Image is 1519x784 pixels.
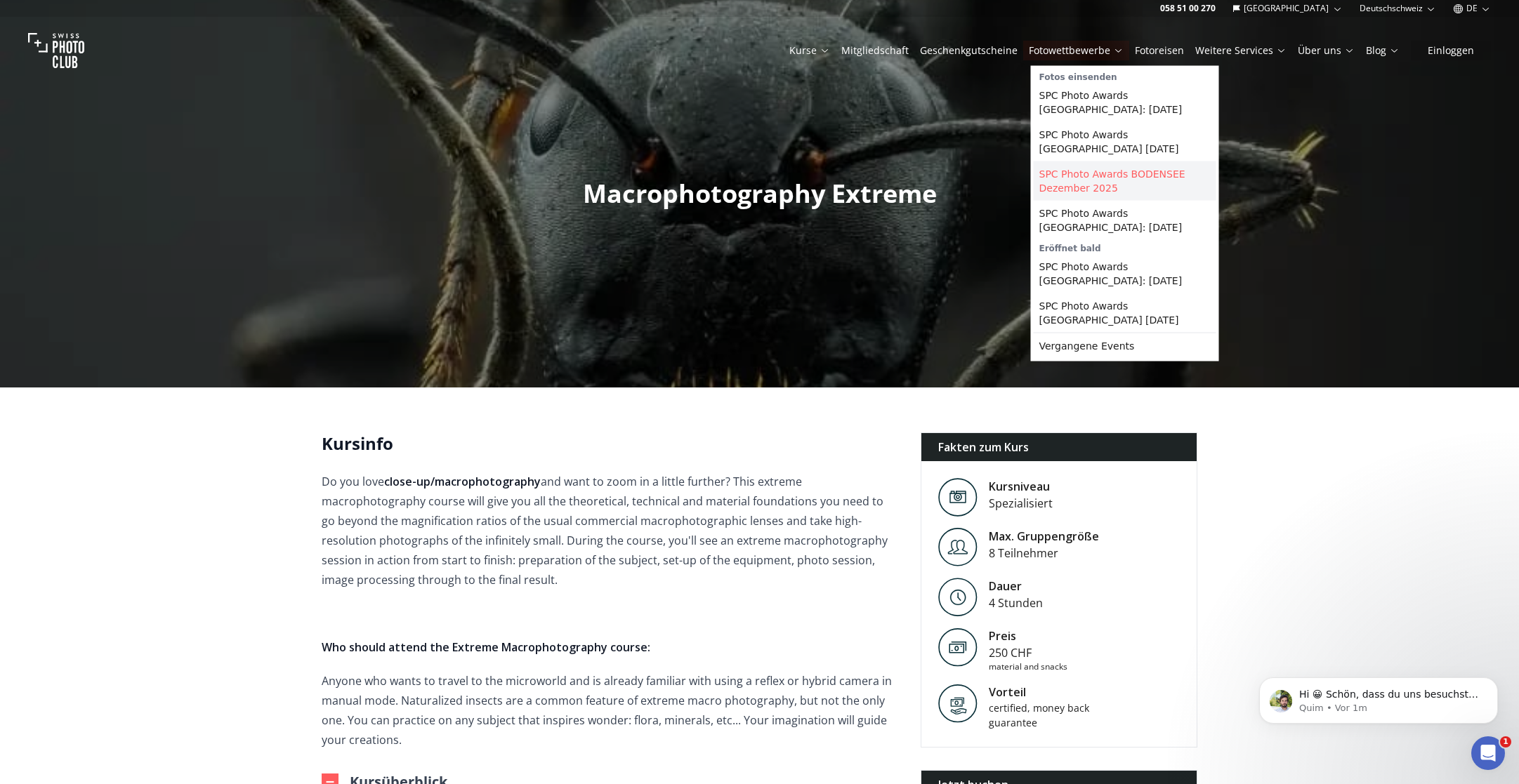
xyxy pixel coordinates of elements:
p: Do you love and want to zoom in a little further? This extreme macrophotography course will give ... [322,472,898,590]
button: Einloggen [1411,41,1491,60]
div: Fotos einsenden [1034,69,1216,83]
a: Fotowettbewerbe [1029,44,1124,58]
a: Kurse [789,44,830,58]
div: Spezialisiert [989,495,1053,512]
button: Weitere Services [1190,41,1292,60]
div: 250 CHF [989,644,1067,661]
a: 058 51 00 270 [1160,3,1216,14]
div: Fakten zum Kurs [921,433,1197,461]
div: Eröffnet bald [1034,240,1216,254]
span: Macrophotography Extreme [583,176,937,211]
div: material and snacks [989,661,1067,672]
div: certified, money back guarantee [989,700,1108,730]
span: 1 [1500,736,1511,748]
div: Vorteil [989,684,1108,700]
div: Dauer [989,578,1043,594]
iframe: Intercom live chat [1471,736,1505,770]
button: Blog [1360,41,1405,60]
a: Blog [1366,44,1400,58]
strong: close-up/macrophotography [384,474,541,489]
div: Preis [989,627,1067,644]
img: Level [938,578,978,616]
img: Level [938,528,978,566]
a: Mitgliedschaft [841,44,909,58]
button: Mitgliedschaft [836,41,914,60]
img: Level [938,478,978,517]
button: Fotowettbewerbe [1023,41,1129,60]
a: SPC Photo Awards [GEOGRAPHIC_DATA] [DATE] [1034,293,1216,333]
button: Über uns [1292,41,1360,60]
img: Swiss photo club [28,22,84,79]
strong: Who should attend the Extreme Macrophotography course: [322,639,650,655]
button: Geschenkgutscheine [914,41,1023,60]
h2: Kursinfo [322,432,898,455]
a: SPC Photo Awards [GEOGRAPHIC_DATA]: [DATE] [1034,201,1216,240]
img: Vorteil [938,684,978,723]
iframe: Intercom notifications Nachricht [1238,648,1519,746]
div: Max. Gruppengröße [989,528,1099,545]
a: Vergangene Events [1034,333,1216,359]
img: Preis [938,627,978,667]
div: 8 Teilnehmer [989,545,1099,562]
div: Kursniveau [989,478,1053,495]
a: Weitere Services [1195,44,1287,58]
a: SPC Photo Awards [GEOGRAPHIC_DATA]: [DATE] [1034,83,1216,122]
p: Anyone who wants to travel to the microworld and is already familiar with using a reflex or hybri... [322,671,898,750]
button: Kurse [784,41,836,60]
a: SPC Photo Awards BODENSEE Dezember 2025 [1034,161,1216,201]
a: Geschenkgutscheine [920,44,1018,58]
a: Über uns [1298,44,1355,58]
a: Fotoreisen [1135,44,1184,58]
div: 4 Stunden [989,594,1043,611]
a: SPC Photo Awards [GEOGRAPHIC_DATA] [DATE] [1034,122,1216,161]
a: SPC Photo Awards [GEOGRAPHIC_DATA]: [DATE] [1034,254,1216,293]
button: Fotoreisen [1129,41,1190,60]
